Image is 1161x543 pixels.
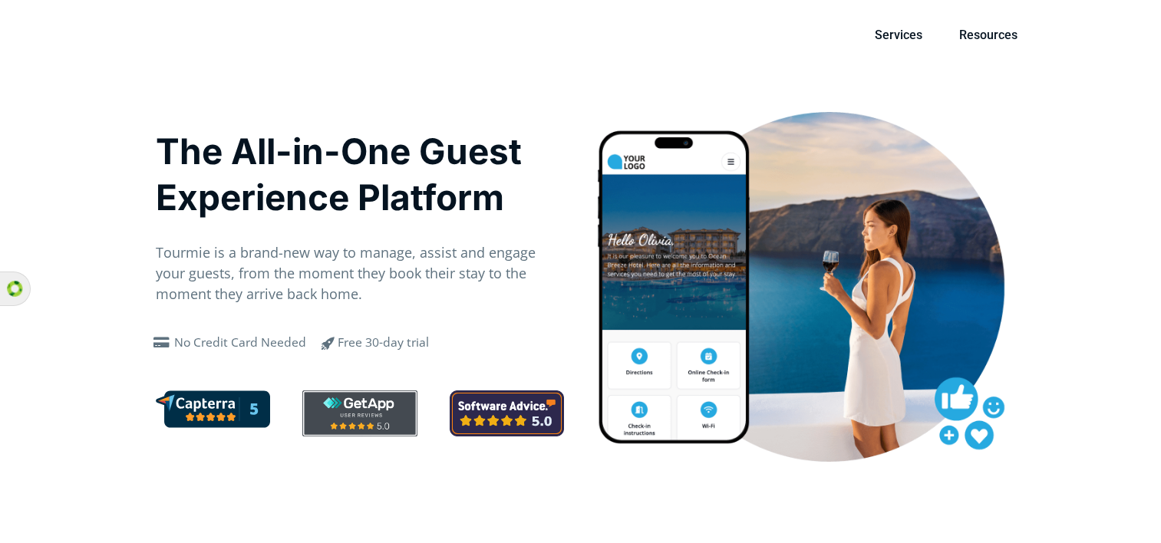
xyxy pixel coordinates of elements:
[948,25,1029,44] a: Resources
[310,334,347,352] span: 
[863,25,934,44] a: Services
[156,242,565,304] p: Tourmie is a brand-new way to manage, assist and engage your guests, from the moment they book th...
[174,334,306,352] div: No Credit Card Needed
[150,337,174,349] span: 
[156,128,565,220] h1: The All-in-One Guest Experience Platform
[338,334,429,352] div: Free 30-day trial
